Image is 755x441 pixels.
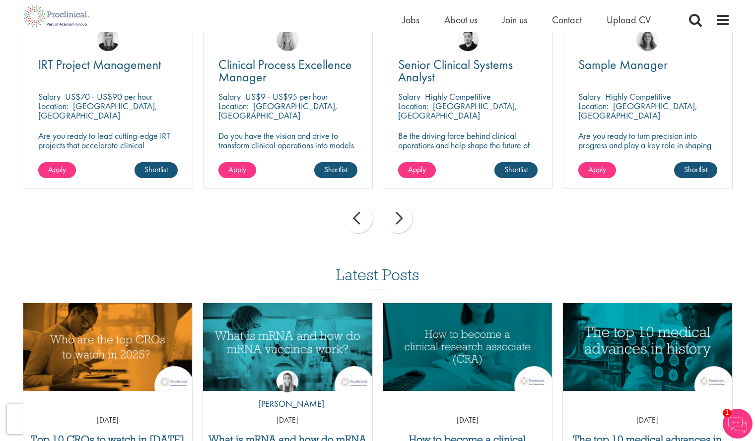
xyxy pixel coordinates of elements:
[563,415,732,426] p: [DATE]
[65,91,152,102] p: US$70 - US$90 per hour
[38,131,178,159] p: Are you ready to lead cutting-edge IRT projects that accelerate clinical breakthroughs in biotech?
[563,303,732,391] a: Link to a post
[563,303,732,391] img: Top 10 medical advances in history
[245,91,328,102] p: US$9 - US$95 per hour
[578,100,697,121] p: [GEOGRAPHIC_DATA], [GEOGRAPHIC_DATA]
[398,56,513,85] span: Senior Clinical Systems Analyst
[578,131,718,159] p: Are you ready to turn precision into progress and play a key role in shaping the future of pharma...
[578,162,616,178] a: Apply
[383,303,552,391] a: Link to a post
[38,91,61,102] span: Salary
[403,13,419,26] a: Jobs
[383,303,552,391] img: How to become a clinical research associate (CRA)
[23,303,193,391] a: Link to a post
[502,13,527,26] a: Join us
[552,13,582,26] a: Contact
[218,91,241,102] span: Salary
[578,91,601,102] span: Salary
[251,371,324,415] a: Hannah Burke [PERSON_NAME]
[588,164,606,175] span: Apply
[23,303,193,391] img: Top 10 CROs 2025 | Proclinical
[218,100,249,112] span: Location:
[38,100,69,112] span: Location:
[203,415,372,426] p: [DATE]
[723,409,753,439] img: Chatbot
[276,371,298,392] img: Hannah Burke
[383,415,552,426] p: [DATE]
[398,59,538,83] a: Senior Clinical Systems Analyst
[38,100,157,121] p: [GEOGRAPHIC_DATA], [GEOGRAPHIC_DATA]
[218,100,338,121] p: [GEOGRAPHIC_DATA], [GEOGRAPHIC_DATA]
[135,162,178,178] a: Shortlist
[636,29,659,51] img: Jackie Cerchio
[578,56,668,73] span: Sample Manager
[723,409,731,417] span: 1
[251,397,324,410] p: [PERSON_NAME]
[408,164,426,175] span: Apply
[314,162,357,178] a: Shortlist
[7,404,134,434] iframe: reCAPTCHA
[444,13,478,26] a: About us
[218,56,352,85] span: Clinical Process Excellence Manager
[398,131,538,159] p: Be the driving force behind clinical operations and help shape the future of pharma innovation.
[218,162,256,178] a: Apply
[605,91,671,102] p: Highly Competitive
[48,164,66,175] span: Apply
[383,203,412,233] div: next
[203,303,372,391] a: Link to a post
[398,100,517,121] p: [GEOGRAPHIC_DATA], [GEOGRAPHIC_DATA]
[578,59,718,71] a: Sample Manager
[398,162,436,178] a: Apply
[494,162,538,178] a: Shortlist
[398,91,420,102] span: Salary
[38,56,161,73] span: IRT Project Management
[607,13,651,26] a: Upload CV
[218,59,358,83] a: Clinical Process Excellence Manager
[203,303,372,391] img: What is mRNA and how do mRNA vaccines work
[228,164,246,175] span: Apply
[276,29,299,51] img: Shannon Briggs
[336,266,419,290] h3: Latest Posts
[457,29,479,51] img: Anderson Maldonado
[343,203,373,233] div: prev
[38,162,76,178] a: Apply
[398,100,428,112] span: Location:
[38,59,178,71] a: IRT Project Management
[218,131,358,169] p: Do you have the vision and drive to transform clinical operations into models of excellence in a ...
[425,91,491,102] p: Highly Competitive
[578,100,609,112] span: Location:
[97,29,119,51] img: Janelle Jones
[674,162,717,178] a: Shortlist
[23,415,193,426] p: [DATE]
